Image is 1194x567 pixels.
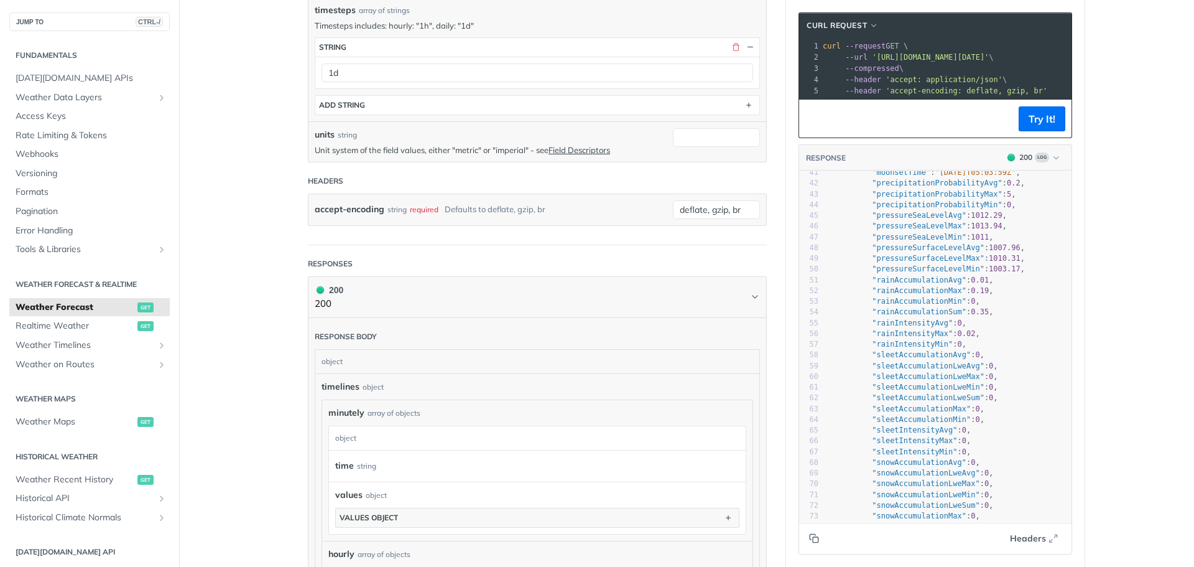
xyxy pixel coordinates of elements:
div: 55 [799,318,818,329]
div: values object [340,513,398,522]
button: Show subpages for Weather on Routes [157,360,167,370]
button: string [315,38,759,57]
button: 200 200200 [315,283,760,311]
span: 0 [958,319,962,327]
span: "pressureSurfaceLevelMin" [872,265,984,273]
div: string [338,129,357,141]
span: : , [827,479,993,488]
div: 43 [799,189,818,200]
span: "sleetIntensityMax" [872,436,957,445]
span: "sleetAccumulationAvg" [872,350,971,359]
span: 0 [989,393,993,402]
button: Hide [744,42,756,53]
h2: Weather Maps [9,393,170,405]
span: : , [827,458,980,467]
span: 0.02 [958,329,976,338]
label: units [315,128,335,141]
span: : , [827,329,980,338]
a: Pagination [9,202,170,221]
span: "rainIntensityAvg" [872,319,953,327]
span: 0 [971,297,975,306]
span: Formats [16,186,167,199]
span: : , [827,179,1025,187]
span: Rate Limiting & Tokens [16,129,167,142]
span: CTRL-/ [136,17,163,27]
span: : , [827,286,993,295]
span: 0 [971,512,975,520]
span: Weather Timelines [16,339,154,352]
span: : , [827,340,966,349]
a: Webhooks [9,145,170,164]
span: 1011 [971,233,989,241]
span: "rainAccumulationMax" [872,286,966,295]
span: Headers [1010,532,1046,545]
span: Tools & Libraries [16,243,154,256]
span: 0 [984,469,989,477]
div: 53 [799,296,818,307]
div: 74 [799,522,818,532]
span: --header [845,75,881,84]
p: 200 [315,297,343,311]
a: Historical Climate NormalsShow subpages for Historical Climate Normals [9,508,170,527]
a: Weather Data LayersShow subpages for Weather Data Layers [9,88,170,107]
span: 0 [975,405,979,413]
span: --header [845,87,881,95]
button: Show subpages for Historical API [157,494,167,504]
span: get [137,302,154,312]
a: Weather TimelinesShow subpages for Weather Timelines [9,336,170,355]
span: --request [845,42,886,50]
div: 59 [799,361,818,372]
div: 46 [799,221,818,232]
span: : , [827,362,998,370]
span: [DATE][DOMAIN_NAME] APIs [16,72,167,85]
p: Timesteps includes: hourly: "1h", daily: "1d" [315,20,760,31]
span: : , [827,168,1020,177]
span: 0.19 [971,286,989,295]
span: : , [827,190,1016,199]
div: 47 [799,232,818,243]
span: Pagination [16,205,167,218]
span: Weather Maps [16,416,134,428]
span: "sleetAccumulationMin" [872,415,971,424]
span: : , [827,490,993,499]
span: 0 [1007,200,1011,209]
span: : , [827,276,993,284]
button: Headers [1003,529,1065,548]
a: Access Keys [9,107,170,126]
span: \ [823,64,904,73]
span: "pressureSeaLevelMin" [872,233,966,241]
span: \ [823,75,1007,84]
span: get [137,475,154,485]
span: "snowAccumulationLweMax" [872,479,979,488]
span: Error Handling [16,225,167,237]
span: Log [1035,152,1049,162]
div: 2 [799,52,820,63]
div: 66 [799,436,818,446]
span: : , [827,512,980,520]
div: object [315,350,756,373]
span: "sleetAccumulationLweMax" [872,372,984,381]
div: string [319,42,346,52]
span: Realtime Weather [16,320,134,332]
h2: Fundamentals [9,50,170,61]
span: 0 [962,426,966,434]
span: "sleetAccumulationMax" [872,405,971,413]
span: 1010.31 [989,254,1020,263]
a: Realtime Weatherget [9,317,170,335]
span: "pressureSurfaceLevelMax" [872,254,984,263]
div: 69 [799,468,818,479]
button: 200200Log [1001,151,1065,164]
div: 70 [799,479,818,489]
svg: Chevron [750,292,760,302]
span: Historical Climate Normals [16,512,154,524]
span: : , [827,265,1025,273]
a: Historical APIShow subpages for Historical API [9,489,170,508]
div: 3 [799,63,820,74]
button: ADD string [315,96,759,115]
span: 0 [989,372,993,381]
a: Weather on RoutesShow subpages for Weather on Routes [9,355,170,374]
button: Copy to clipboard [805,529,823,548]
span: 5 [1007,190,1011,199]
span: 1007.96 [989,243,1020,252]
span: "rainIntensityMax" [872,329,953,338]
